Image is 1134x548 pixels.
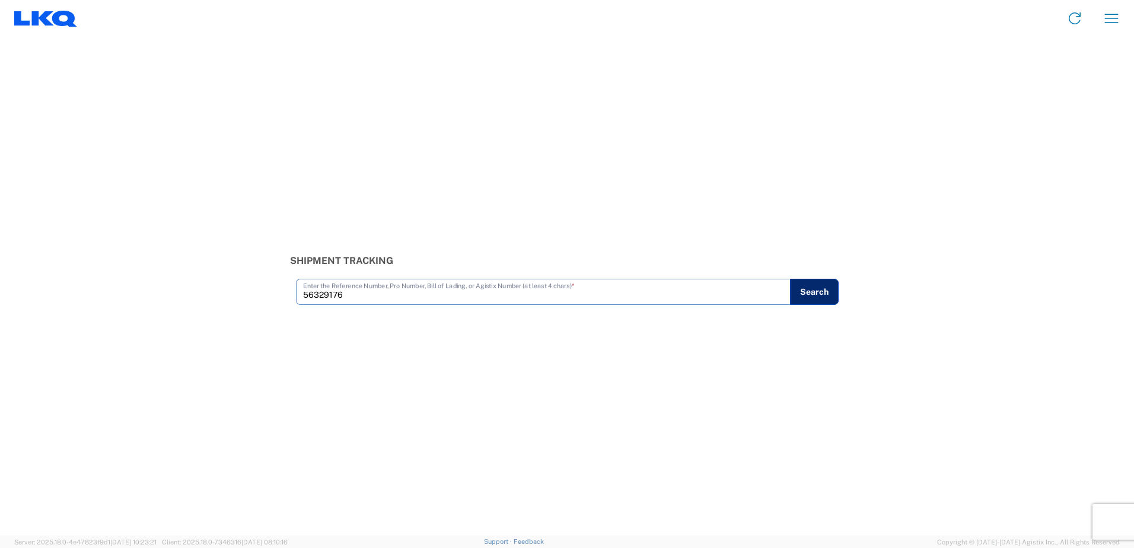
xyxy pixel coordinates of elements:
[241,539,288,546] span: [DATE] 08:10:16
[514,538,544,545] a: Feedback
[162,539,288,546] span: Client: 2025.18.0-7346316
[290,255,845,266] h3: Shipment Tracking
[937,537,1120,547] span: Copyright © [DATE]-[DATE] Agistix Inc., All Rights Reserved
[110,539,157,546] span: [DATE] 10:23:21
[14,539,157,546] span: Server: 2025.18.0-4e47823f9d1
[790,279,839,305] button: Search
[484,538,514,545] a: Support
